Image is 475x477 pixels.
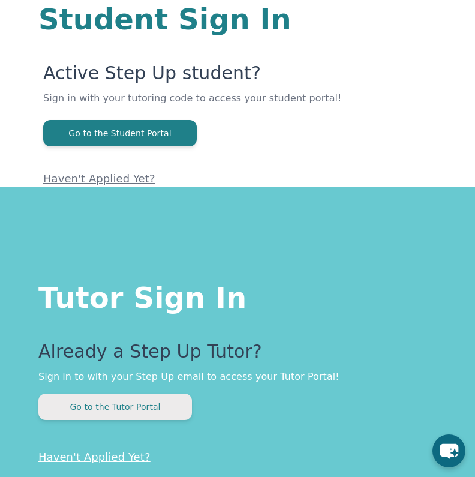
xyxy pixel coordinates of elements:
[38,278,437,312] h1: Tutor Sign In
[43,62,437,91] p: Active Step Up student?
[38,394,192,420] button: Go to the Tutor Portal
[43,172,155,185] a: Haven't Applied Yet?
[38,451,151,463] a: Haven't Applied Yet?
[38,401,192,412] a: Go to the Tutor Portal
[38,341,437,370] p: Already a Step Up Tutor?
[38,5,437,34] h1: Student Sign In
[432,434,465,467] button: chat-button
[38,370,437,384] p: Sign in to with your Step Up email to access your Tutor Portal!
[43,120,197,146] button: Go to the Student Portal
[43,127,197,139] a: Go to the Student Portal
[43,91,437,120] p: Sign in with your tutoring code to access your student portal!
